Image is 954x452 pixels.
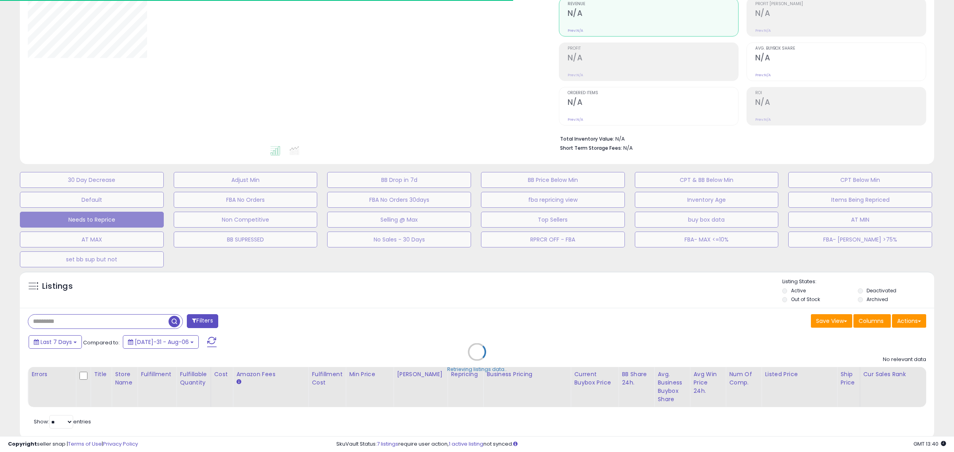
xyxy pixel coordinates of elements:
[755,117,771,122] small: Prev: N/A
[755,9,926,19] h2: N/A
[8,440,37,448] strong: Copyright
[755,2,926,6] span: Profit [PERSON_NAME]
[755,46,926,51] span: Avg. Buybox Share
[568,46,738,51] span: Profit
[327,212,471,228] button: Selling @ Max
[327,232,471,247] button: No Sales - 30 Days
[8,440,138,448] div: seller snap | |
[568,2,738,6] span: Revenue
[755,91,926,95] span: ROI
[788,172,932,188] button: CPT Below Min
[327,192,471,208] button: FBA No Orders 30days
[568,28,583,33] small: Prev: N/A
[481,172,625,188] button: BB Price Below Min
[20,251,164,267] button: set bb sup but not
[20,192,164,208] button: Default
[635,232,779,247] button: FBA- MAX <=10%
[635,212,779,228] button: buy box data
[568,53,738,64] h2: N/A
[20,232,164,247] button: AT MAX
[788,192,932,208] button: Items Being Repriced
[20,212,164,228] button: Needs to Reprice
[755,98,926,108] h2: N/A
[447,366,507,373] div: Retrieving listings data..
[635,192,779,208] button: Inventory Age
[560,135,614,142] b: Total Inventory Value:
[788,232,932,247] button: FBA- [PERSON_NAME] >75%
[174,212,318,228] button: Non Competitive
[481,232,625,247] button: RPRCR OFF - FBA
[174,192,318,208] button: FBA No Orders
[568,117,583,122] small: Prev: N/A
[623,144,633,152] span: N/A
[174,232,318,247] button: BB SUPRESSED
[635,172,779,188] button: CPT & BB Below Min
[481,192,625,208] button: fba repricing view
[788,212,932,228] button: AT MIN
[327,172,471,188] button: BB Drop in 7d
[755,53,926,64] h2: N/A
[20,172,164,188] button: 30 Day Decrease
[568,73,583,77] small: Prev: N/A
[560,145,622,151] b: Short Term Storage Fees:
[568,91,738,95] span: Ordered Items
[568,9,738,19] h2: N/A
[568,98,738,108] h2: N/A
[174,172,318,188] button: Adjust Min
[481,212,625,228] button: Top Sellers
[755,73,771,77] small: Prev: N/A
[755,28,771,33] small: Prev: N/A
[560,133,920,143] li: N/A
